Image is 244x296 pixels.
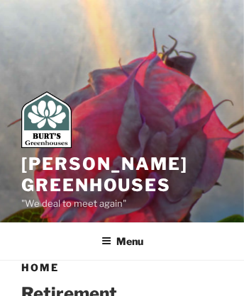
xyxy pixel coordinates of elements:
[91,224,153,258] button: Menu
[21,154,188,195] a: [PERSON_NAME] Greenhouses
[21,196,223,212] p: "We deal to meet again"
[21,261,223,275] h1: Home
[21,91,72,148] img: Burt's Greenhouses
